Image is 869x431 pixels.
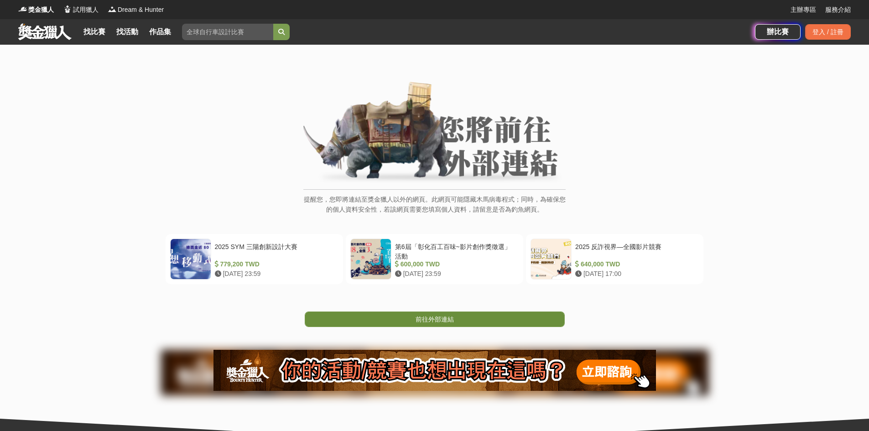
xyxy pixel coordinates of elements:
[113,26,142,38] a: 找活動
[63,5,72,14] img: Logo
[63,5,99,15] a: Logo試用獵人
[73,5,99,15] span: 試用獵人
[755,24,801,40] a: 辦比賽
[791,5,816,15] a: 主辦專區
[575,269,695,279] div: [DATE] 17:00
[28,5,54,15] span: 獎金獵人
[575,242,695,260] div: 2025 反詐視界—全國影片競賽
[305,312,565,327] a: 前往外部連結
[346,234,523,284] a: 第6屆「彰化百工百味~影片創作獎徵選」活動 600,000 TWD [DATE] 23:59
[18,5,27,14] img: Logo
[303,194,566,224] p: 提醒您，您即將連結至獎金獵人以外的網頁。此網頁可能隱藏木馬病毒程式；同時，為確保您的個人資料安全性，若該網頁需要您填寫個人資料，請留意是否為釣魚網頁。
[395,269,515,279] div: [DATE] 23:59
[146,26,175,38] a: 作品集
[118,5,164,15] span: Dream & Hunter
[108,5,164,15] a: LogoDream & Hunter
[416,316,454,323] span: 前往外部連結
[526,234,703,284] a: 2025 反詐視界—全國影片競賽 640,000 TWD [DATE] 17:00
[215,269,335,279] div: [DATE] 23:59
[215,260,335,269] div: 779,200 TWD
[18,5,54,15] a: Logo獎金獵人
[166,234,343,284] a: 2025 SYM 三陽創新設計大賽 779,200 TWD [DATE] 23:59
[215,242,335,260] div: 2025 SYM 三陽創新設計大賽
[805,24,851,40] div: 登入 / 註冊
[825,5,851,15] a: 服務介紹
[395,242,515,260] div: 第6屆「彰化百工百味~影片創作獎徵選」活動
[303,82,566,185] img: External Link Banner
[395,260,515,269] div: 600,000 TWD
[575,260,695,269] div: 640,000 TWD
[80,26,109,38] a: 找比賽
[213,350,656,391] img: 905fc34d-8193-4fb2-a793-270a69788fd0.png
[182,24,273,40] input: 全球自行車設計比賽
[108,5,117,14] img: Logo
